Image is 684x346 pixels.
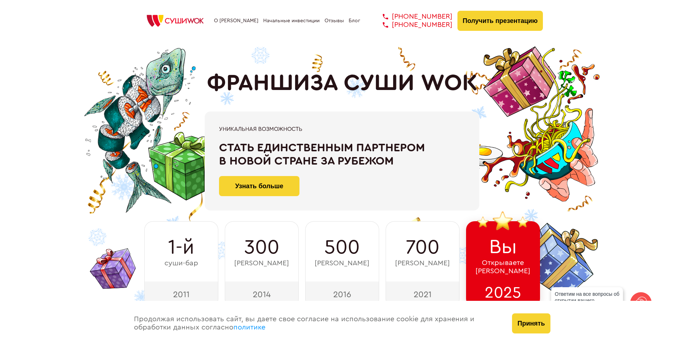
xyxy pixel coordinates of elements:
[551,287,623,314] div: Ответим на все вопросы об открытии вашего [PERSON_NAME]!
[233,324,265,331] a: политике
[234,259,289,267] span: [PERSON_NAME]
[144,281,218,307] div: 2011
[489,236,517,259] span: Вы
[214,18,259,24] a: О [PERSON_NAME]
[168,236,194,259] span: 1-й
[141,13,209,29] img: СУШИWOK
[512,313,550,333] button: Принять
[219,176,299,196] button: Узнать больше
[325,18,344,24] a: Отзывы
[127,301,505,346] div: Продолжая использовать сайт, вы даете свое согласие на использование cookie для хранения и обрабо...
[406,236,439,259] span: 700
[244,236,279,259] span: 300
[457,11,543,31] button: Получить презентацию
[349,18,360,24] a: Блог
[372,21,452,29] a: [PHONE_NUMBER]
[475,259,530,275] span: Открываете [PERSON_NAME]
[263,18,320,24] a: Начальные инвестиции
[305,281,379,307] div: 2016
[372,13,452,21] a: [PHONE_NUMBER]
[207,70,478,96] h1: ФРАНШИЗА СУШИ WOK
[395,259,450,267] span: [PERSON_NAME]
[466,281,540,307] div: 2025
[164,259,198,267] span: суши-бар
[386,281,460,307] div: 2021
[219,126,465,132] div: Уникальная возможность
[219,141,465,168] div: Стать единственным партнером в новой стране за рубежом
[225,281,299,307] div: 2014
[315,259,369,267] span: [PERSON_NAME]
[324,236,360,259] span: 500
